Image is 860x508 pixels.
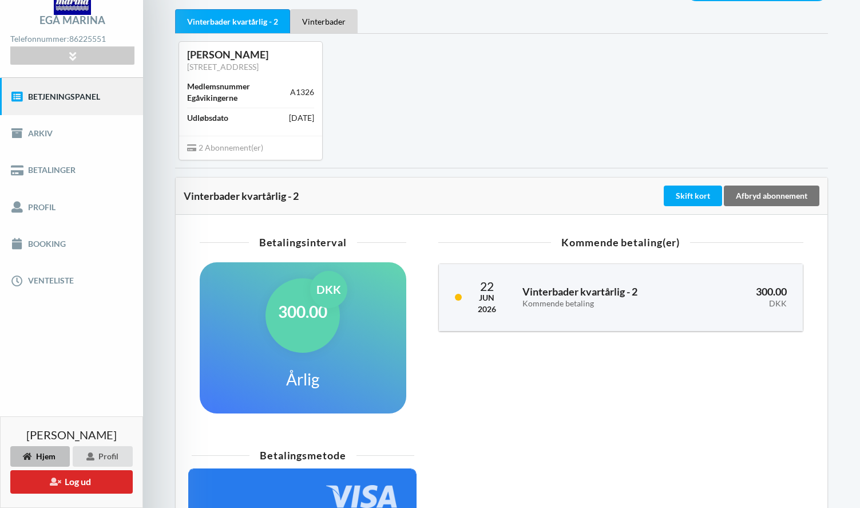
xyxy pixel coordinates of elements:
[187,112,228,124] div: Udløbsdato
[310,271,347,308] div: DKK
[69,34,106,44] strong: 86225551
[192,450,414,460] div: Betalingsmetode
[478,292,496,304] div: Jun
[187,143,263,152] span: 2 Abonnement(er)
[187,48,314,61] div: [PERSON_NAME]
[704,285,787,308] h3: 300.00
[10,446,70,467] div: Hjem
[478,280,496,292] div: 22
[39,15,105,25] div: Egå Marina
[290,86,314,98] div: A1326
[522,285,689,308] h3: Vinterbader kvartårlig - 2
[522,299,689,309] div: Kommende betaling
[187,81,290,104] div: Medlemsnummer Egåvikingerne
[704,299,787,309] div: DKK
[664,186,722,206] div: Skift kort
[724,186,819,206] div: Afbryd abonnement
[290,9,358,33] div: Vinterbader
[175,9,290,34] div: Vinterbader kvartårlig - 2
[73,446,133,467] div: Profil
[184,190,661,202] div: Vinterbader kvartårlig - 2
[478,304,496,315] div: 2026
[326,485,400,508] img: 4WYAC6ZA8lHiWlowAAAABJRU5ErkJggg==
[278,301,327,322] h1: 300.00
[286,369,319,389] h1: Årlig
[10,470,133,494] button: Log ud
[187,62,259,72] a: [STREET_ADDRESS]
[438,237,803,247] div: Kommende betaling(er)
[200,237,406,247] div: Betalingsinterval
[289,112,314,124] div: [DATE]
[10,31,134,47] div: Telefonnummer:
[26,429,117,440] span: [PERSON_NAME]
